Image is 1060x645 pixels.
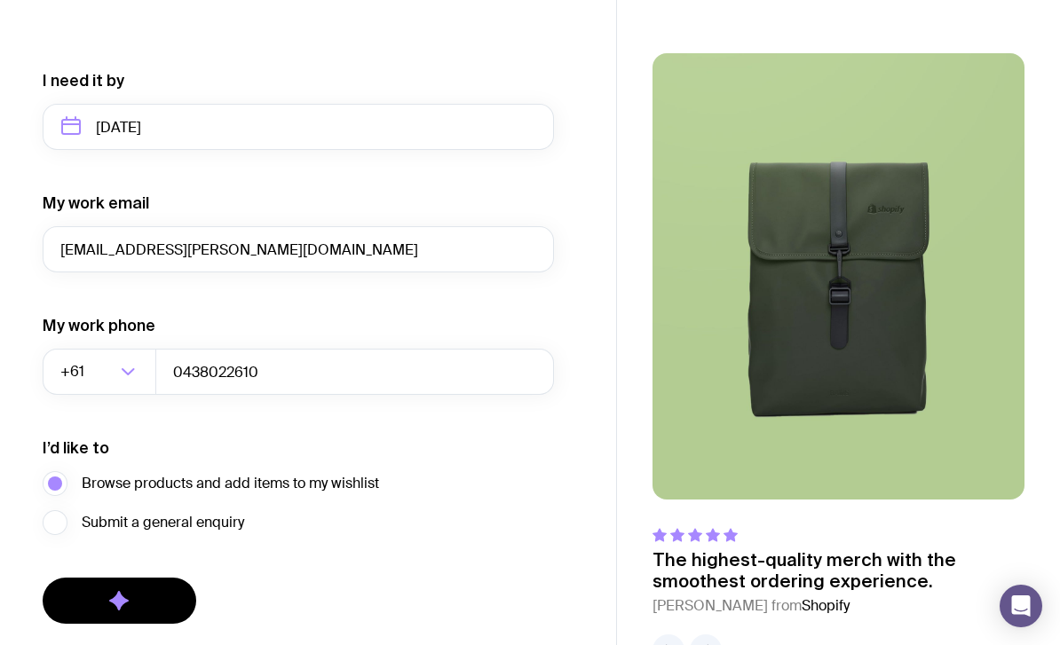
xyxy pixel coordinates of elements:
[88,349,115,395] input: Search for option
[1000,585,1042,627] div: Open Intercom Messenger
[82,512,244,533] span: Submit a general enquiry
[43,437,109,459] label: I’d like to
[43,226,554,272] input: you@email.com
[43,315,155,336] label: My work phone
[60,349,88,395] span: +61
[43,70,124,91] label: I need it by
[43,104,554,150] input: Select a target date
[43,193,149,214] label: My work email
[653,549,1024,592] p: The highest-quality merch with the smoothest ordering experience.
[802,596,850,615] span: Shopify
[155,349,554,395] input: 0400123456
[82,473,379,494] span: Browse products and add items to my wishlist
[653,595,1024,617] cite: [PERSON_NAME] from
[43,349,156,395] div: Search for option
